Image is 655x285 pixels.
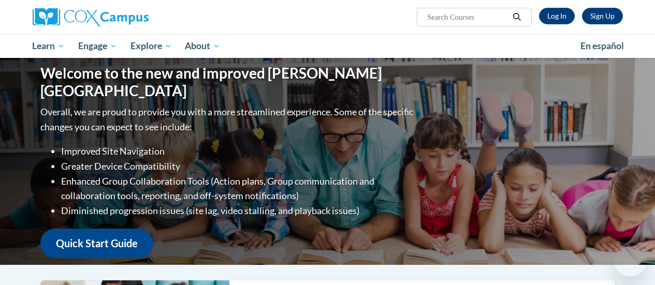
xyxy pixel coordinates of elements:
[574,35,631,57] a: En español
[33,8,219,26] a: Cox Campus
[61,174,416,204] li: Enhanced Group Collaboration Tools (Action plans, Group communication and collaboration tools, re...
[124,34,179,58] a: Explore
[32,40,65,52] span: Learn
[509,11,525,23] button: Search
[580,40,624,51] span: En español
[582,8,623,24] a: Register
[40,65,416,99] h1: Welcome to the new and improved [PERSON_NAME][GEOGRAPHIC_DATA]
[71,34,124,58] a: Engage
[185,40,220,52] span: About
[539,8,575,24] a: Log In
[61,159,416,174] li: Greater Device Compatibility
[78,40,117,52] span: Engage
[178,34,227,58] a: About
[40,104,416,134] p: Overall, we are proud to provide you with a more streamlined experience. Some of the specific cha...
[25,34,631,58] div: Main menu
[26,34,72,58] a: Learn
[40,229,153,258] a: Quick Start Guide
[61,144,416,159] li: Improved Site Navigation
[61,203,416,218] li: Diminished progression issues (site lag, video stalling, and playback issues)
[614,244,647,277] iframe: Button to launch messaging window
[426,11,509,23] input: Search Courses
[33,8,149,26] img: Cox Campus
[130,40,172,52] span: Explore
